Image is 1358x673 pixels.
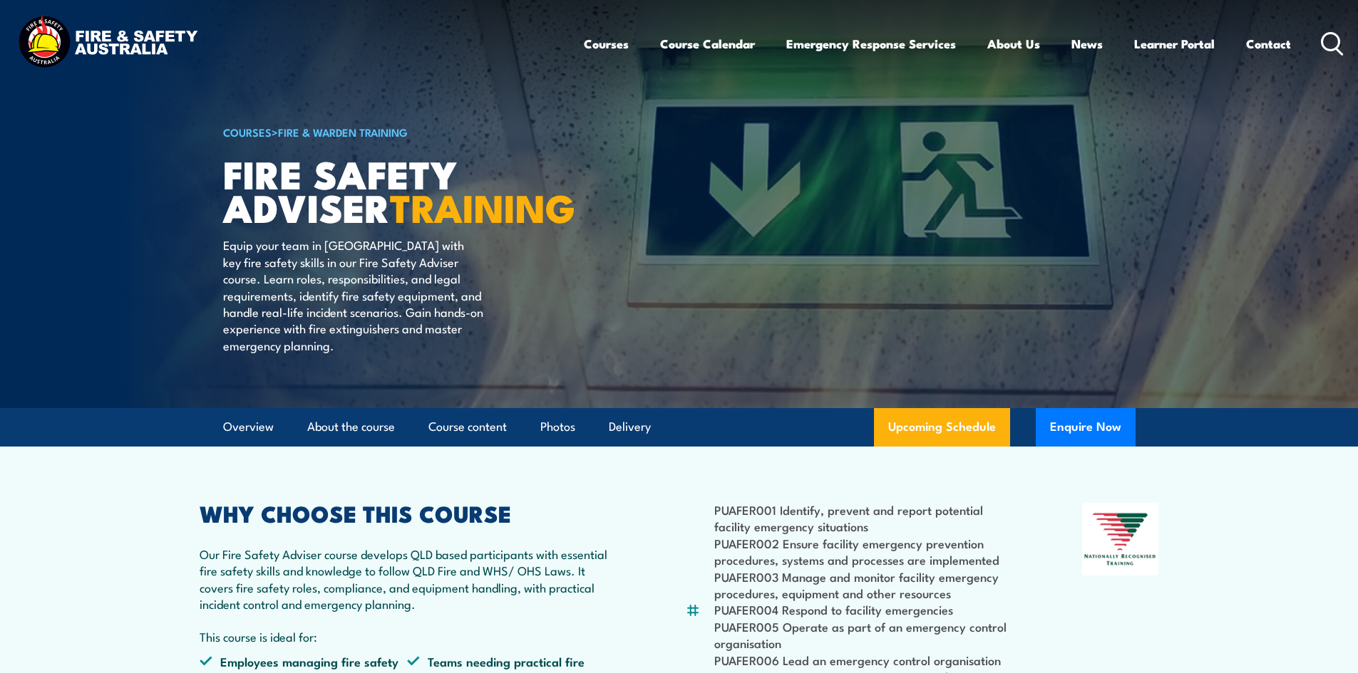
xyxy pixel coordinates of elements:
a: Photos [540,408,575,446]
button: Enquire Now [1036,408,1136,447]
a: Emergency Response Services [786,25,956,63]
a: Learner Portal [1134,25,1215,63]
li: PUAFER004 Respond to facility emergencies [714,601,1013,617]
li: PUAFER006 Lead an emergency control organisation [714,652,1013,668]
a: Overview [223,408,274,446]
a: About Us [987,25,1040,63]
a: News [1071,25,1103,63]
li: PUAFER001 Identify, prevent and report potential facility emergency situations [714,501,1013,535]
a: About the course [307,408,395,446]
li: PUAFER005 Operate as part of an emergency control organisation [714,618,1013,652]
img: Nationally Recognised Training logo. [1082,503,1159,575]
a: Upcoming Schedule [874,408,1010,447]
h1: FIRE SAFETY ADVISER [223,157,575,223]
a: Contact [1246,25,1291,63]
p: This course is ideal for: [200,628,616,645]
li: PUAFER002 Ensure facility emergency prevention procedures, systems and processes are implemented [714,535,1013,568]
p: Our Fire Safety Adviser course develops QLD based participants with essential fire safety skills ... [200,546,616,612]
a: Course content [428,408,507,446]
a: Course Calendar [660,25,755,63]
strong: TRAINING [390,177,575,236]
a: Delivery [609,408,651,446]
li: PUAFER003 Manage and monitor facility emergency procedures, equipment and other resources [714,568,1013,602]
a: COURSES [223,124,272,140]
p: Equip your team in [GEOGRAPHIC_DATA] with key fire safety skills in our Fire Safety Adviser cours... [223,236,483,353]
h2: WHY CHOOSE THIS COURSE [200,503,616,523]
a: Fire & Warden Training [278,124,408,140]
a: Courses [584,25,629,63]
h6: > [223,123,575,140]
